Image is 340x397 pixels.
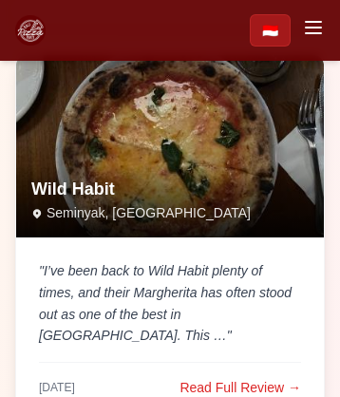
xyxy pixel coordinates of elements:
blockquote: "I’ve been back to Wild Habit plenty of times, and their Margherita has often stood out as one of... [39,260,301,347]
a: Beralih ke Bahasa Indonesia [250,14,291,47]
img: Bali Pizza Party Logo [15,15,46,46]
h3: Wild Habit [31,179,309,200]
a: Read Full Review → [179,378,301,397]
p: [DATE] [39,380,75,395]
p: Seminyak, [GEOGRAPHIC_DATA] [31,203,309,222]
img: Wild Habit [16,55,324,237]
